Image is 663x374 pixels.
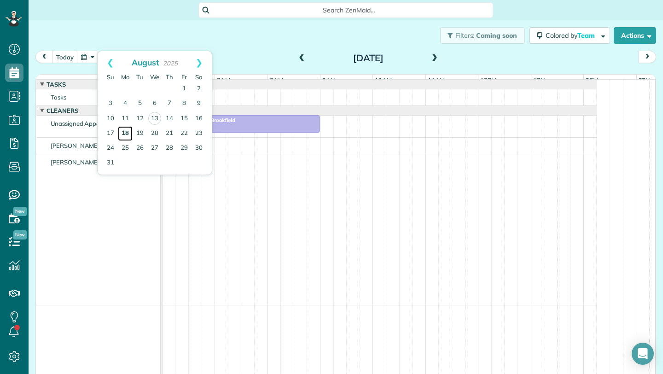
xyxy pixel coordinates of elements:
[45,107,80,114] span: Cleaners
[103,111,118,126] a: 10
[320,76,337,84] span: 9am
[192,111,206,126] a: 16
[162,126,177,141] a: 21
[373,76,394,84] span: 10am
[121,73,129,81] span: Monday
[577,31,596,40] span: Team
[478,76,498,84] span: 12pm
[215,76,232,84] span: 7am
[103,96,118,111] a: 3
[148,112,161,125] a: 13
[546,31,598,40] span: Colored by
[107,73,114,81] span: Sunday
[632,343,654,365] div: Open Intercom Messenger
[177,126,192,141] a: 22
[147,96,162,111] a: 6
[614,27,656,44] button: Actions
[177,111,192,126] a: 15
[584,76,600,84] span: 2pm
[177,96,192,111] a: 8
[52,51,78,63] button: today
[162,111,177,126] a: 14
[455,31,475,40] span: Filters:
[268,76,285,84] span: 8am
[49,142,102,149] span: [PERSON_NAME]
[162,141,177,156] a: 28
[311,53,426,63] h2: [DATE]
[49,158,102,166] span: [PERSON_NAME]
[45,81,68,88] span: Tasks
[426,76,447,84] span: 11am
[181,73,187,81] span: Friday
[177,82,192,96] a: 1
[133,111,147,126] a: 12
[163,59,178,67] span: 2025
[118,126,133,141] a: 18
[136,73,143,81] span: Tuesday
[531,76,547,84] span: 1pm
[192,141,206,156] a: 30
[103,141,118,156] a: 24
[192,96,206,111] a: 9
[133,141,147,156] a: 26
[118,96,133,111] a: 4
[147,141,162,156] a: 27
[103,126,118,141] a: 17
[150,73,159,81] span: Wednesday
[133,126,147,141] a: 19
[13,230,27,240] span: New
[132,57,159,67] span: August
[133,96,147,111] a: 5
[639,51,656,63] button: next
[529,27,610,44] button: Colored byTeam
[49,120,126,127] span: Unassigned Appointments
[118,141,133,156] a: 25
[186,51,212,74] a: Next
[147,126,162,141] a: 20
[177,141,192,156] a: 29
[162,96,177,111] a: 7
[118,111,133,126] a: 11
[476,31,518,40] span: Coming soon
[49,93,68,101] span: Tasks
[192,82,206,96] a: 2
[13,207,27,216] span: New
[195,73,203,81] span: Saturday
[192,126,206,141] a: 23
[98,51,123,74] a: Prev
[103,156,118,170] a: 31
[637,76,653,84] span: 3pm
[35,51,53,63] button: prev
[166,73,173,81] span: Thursday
